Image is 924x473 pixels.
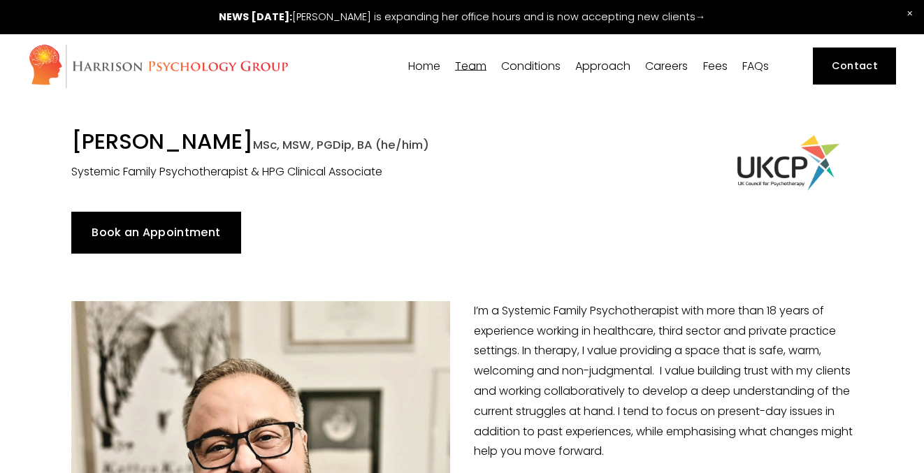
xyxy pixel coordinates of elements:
a: Home [408,59,440,73]
a: FAQs [742,59,769,73]
a: Contact [813,48,896,85]
span: Team [455,61,486,72]
p: Systemic Family Psychotherapist & HPG Clinical Associate [71,162,651,182]
a: Careers [645,59,688,73]
span: MSc, MSW, PGDip, BA (he/him) [253,136,429,153]
a: Book an Appointment [71,212,241,254]
img: Harrison Psychology Group [28,43,289,89]
span: Approach [575,61,630,72]
a: folder dropdown [455,59,486,73]
p: I’m a Systemic Family Psychotherapist with more than 18 years of experience working in healthcare... [71,301,853,462]
a: Fees [703,59,728,73]
a: folder dropdown [575,59,630,73]
h1: [PERSON_NAME] [71,129,651,158]
span: Conditions [501,61,561,72]
a: folder dropdown [501,59,561,73]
